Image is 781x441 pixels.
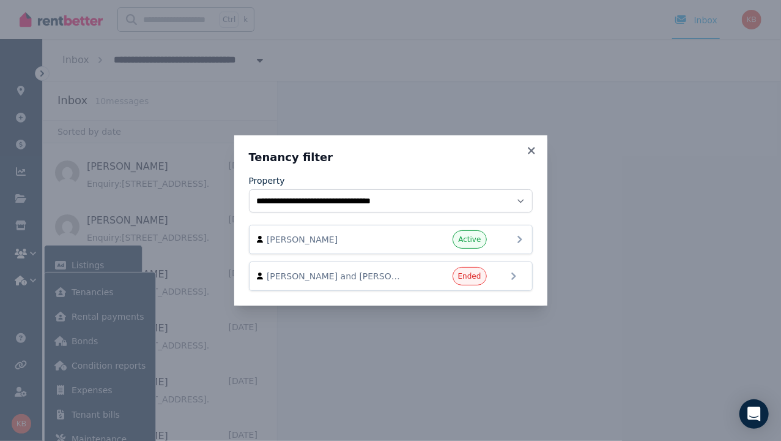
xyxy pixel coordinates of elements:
[249,175,285,187] label: Property
[458,271,481,281] span: Ended
[249,150,533,165] h3: Tenancy filter
[267,270,406,282] span: [PERSON_NAME] and [PERSON_NAME]
[267,233,406,246] span: [PERSON_NAME]
[458,235,481,244] span: Active
[249,262,533,291] a: [PERSON_NAME] and [PERSON_NAME]Ended
[739,399,769,429] div: Open Intercom Messenger
[249,225,533,254] a: [PERSON_NAME]Active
